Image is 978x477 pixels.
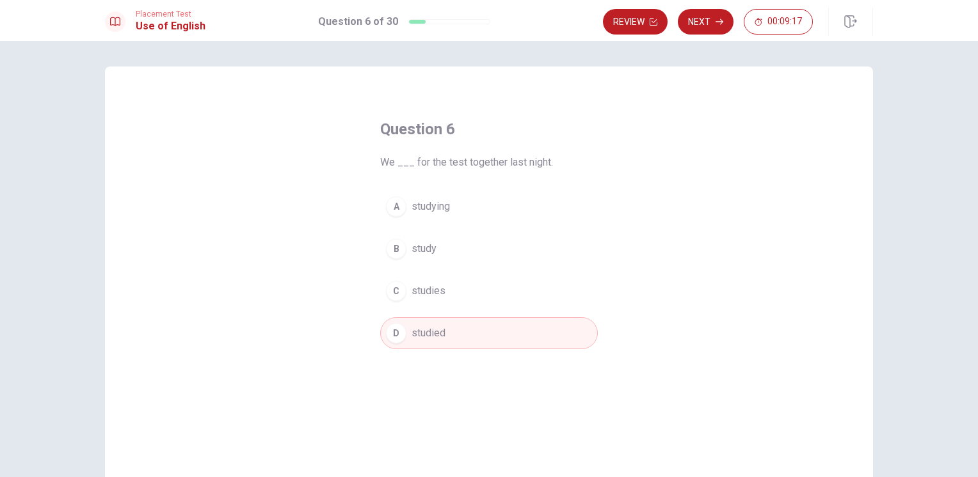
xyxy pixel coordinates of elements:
[380,233,598,265] button: Bstudy
[380,119,598,139] h4: Question 6
[386,196,406,217] div: A
[136,10,205,19] span: Placement Test
[412,325,445,341] span: studied
[767,17,802,27] span: 00:09:17
[380,155,598,170] span: We ___ for the test together last night.
[412,241,437,256] span: study
[412,283,445,299] span: studies
[386,323,406,343] div: D
[744,9,813,35] button: 00:09:17
[386,281,406,301] div: C
[603,9,668,35] button: Review
[380,275,598,307] button: Cstudies
[318,14,398,29] h1: Question 6 of 30
[380,191,598,223] button: Astudying
[380,317,598,349] button: Dstudied
[386,238,406,259] div: B
[136,19,205,34] h1: Use of English
[678,9,734,35] button: Next
[412,199,450,214] span: studying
